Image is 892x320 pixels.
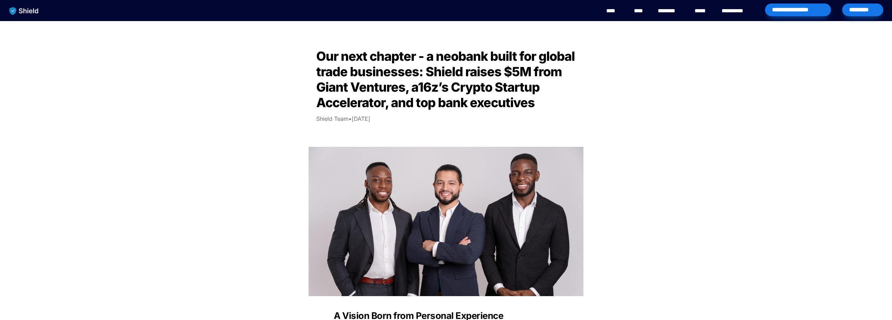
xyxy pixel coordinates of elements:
span: • [349,115,352,122]
span: Our next chapter - a neobank built for global trade businesses: Shield raises $5M from Giant Vent... [316,48,577,110]
span: Shield Team [316,115,349,122]
img: website logo [6,4,42,18]
span: [DATE] [352,115,370,122]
